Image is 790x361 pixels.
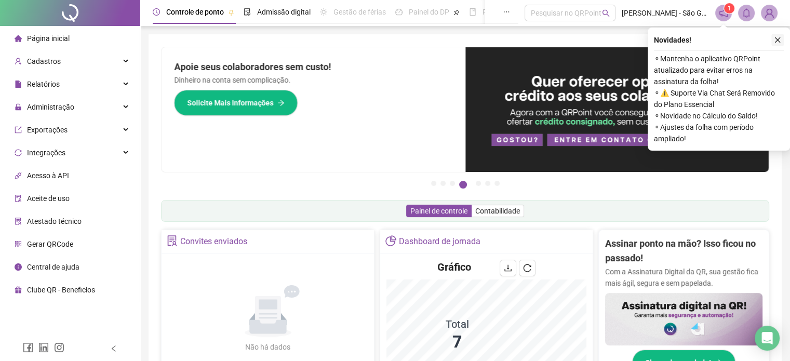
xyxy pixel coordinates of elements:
span: reload [523,264,531,272]
img: banner%2F02c71560-61a6-44d4-94b9-c8ab97240462.png [605,293,762,345]
span: Painel de controle [410,207,467,215]
span: Integrações [27,149,65,157]
span: ⚬ Mantenha o aplicativo QRPoint atualizado para evitar erros na assinatura da folha! [654,53,784,87]
span: 1 [728,5,731,12]
span: file [15,81,22,88]
span: info-circle [15,263,22,271]
span: facebook [23,342,33,353]
span: Exportações [27,126,68,134]
sup: 1 [724,3,734,14]
span: close [774,36,781,44]
span: Novidades ! [654,34,691,46]
span: Página inicial [27,34,70,43]
span: [PERSON_NAME] - São Gabriel Baterias - LJ 01 [622,7,709,19]
span: home [15,35,22,42]
button: 7 [494,181,500,186]
span: Atestado técnico [27,217,82,225]
span: search [602,9,610,17]
span: download [504,264,512,272]
span: Contabilidade [475,207,520,215]
span: bell [742,8,751,18]
button: 4 [459,181,467,189]
span: Gerar QRCode [27,240,73,248]
span: pushpin [453,9,460,16]
span: left [110,345,117,352]
div: Dashboard de jornada [399,233,480,250]
span: sun [320,8,327,16]
span: export [15,126,22,133]
h4: Gráfico [437,260,471,274]
span: Controle de ponto [166,8,224,16]
span: solution [15,218,22,225]
span: audit [15,195,22,202]
span: Administração [27,103,74,111]
span: linkedin [38,342,49,353]
span: Admissão digital [257,8,311,16]
button: 5 [476,181,481,186]
span: file-done [244,8,251,16]
button: Solicite Mais Informações [174,90,298,116]
span: clock-circle [153,8,160,16]
span: gift [15,286,22,293]
p: Com a Assinatura Digital da QR, sua gestão fica mais ágil, segura e sem papelada. [605,266,762,289]
span: Folha de pagamento [483,8,549,16]
span: ⚬ ⚠️ Suporte Via Chat Será Removido do Plano Essencial [654,87,784,110]
span: qrcode [15,240,22,248]
button: 3 [450,181,455,186]
span: pie-chart [385,235,396,246]
span: notification [719,8,728,18]
span: ⚬ Novidade no Cálculo do Saldo! [654,110,784,122]
span: sync [15,149,22,156]
button: 6 [485,181,490,186]
h2: Apoie seus colaboradores sem custo! [174,60,453,74]
span: solution [167,235,178,246]
span: user-add [15,58,22,65]
img: 91565 [761,5,777,21]
div: Convites enviados [180,233,247,250]
button: 1 [431,181,436,186]
span: ellipsis [503,8,510,16]
span: Acesso à API [27,171,69,180]
span: Solicite Mais Informações [187,97,273,109]
span: lock [15,103,22,111]
div: Open Intercom Messenger [755,326,780,351]
span: Painel do DP [409,8,449,16]
span: pushpin [228,9,234,16]
span: Central de ajuda [27,263,79,271]
span: book [469,8,476,16]
h2: Assinar ponto na mão? Isso ficou no passado! [605,236,762,266]
span: Clube QR - Beneficios [27,286,95,294]
span: arrow-right [277,99,285,106]
img: banner%2Fa8ee1423-cce5-4ffa-a127-5a2d429cc7d8.png [465,47,769,172]
p: Dinheiro na conta sem complicação. [174,74,453,86]
span: Relatórios [27,80,60,88]
span: dashboard [395,8,403,16]
span: Aceite de uso [27,194,70,203]
div: Não há dados [220,341,316,353]
span: Cadastros [27,57,61,65]
span: Gestão de férias [333,8,386,16]
button: 2 [440,181,446,186]
span: ⚬ Ajustes da folha com período ampliado! [654,122,784,144]
span: instagram [54,342,64,353]
span: api [15,172,22,179]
